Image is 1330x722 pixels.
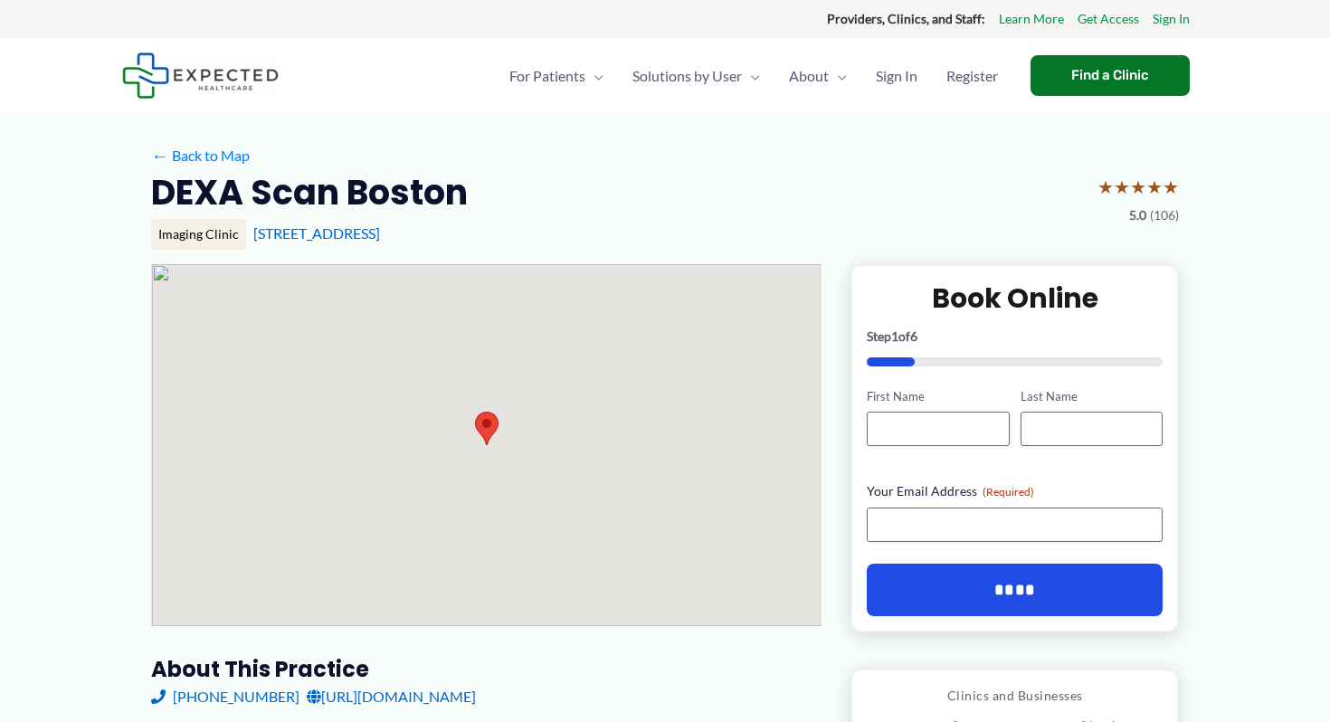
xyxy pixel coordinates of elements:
[509,44,585,108] span: For Patients
[495,44,1012,108] nav: Primary Site Navigation
[1097,170,1114,204] span: ★
[891,328,898,344] span: 1
[861,44,932,108] a: Sign In
[151,655,822,683] h3: About this practice
[827,11,985,26] strong: Providers, Clinics, and Staff:
[495,44,618,108] a: For PatientsMenu Toggle
[983,485,1034,499] span: (Required)
[151,170,468,214] h2: DEXA Scan Boston
[1129,204,1146,227] span: 5.0
[1130,170,1146,204] span: ★
[1146,170,1163,204] span: ★
[1078,7,1139,31] a: Get Access
[151,142,250,169] a: ←Back to Map
[742,44,760,108] span: Menu Toggle
[122,52,279,99] img: Expected Healthcare Logo - side, dark font, small
[774,44,861,108] a: AboutMenu Toggle
[585,44,603,108] span: Menu Toggle
[1153,7,1190,31] a: Sign In
[151,219,246,250] div: Imaging Clinic
[307,683,476,710] a: [URL][DOMAIN_NAME]
[867,388,1009,405] label: First Name
[618,44,774,108] a: Solutions by UserMenu Toggle
[946,44,998,108] span: Register
[1114,170,1130,204] span: ★
[910,328,917,344] span: 6
[1163,170,1179,204] span: ★
[151,683,299,710] a: [PHONE_NUMBER]
[999,7,1064,31] a: Learn More
[632,44,742,108] span: Solutions by User
[1031,55,1190,96] a: Find a Clinic
[867,330,1163,343] p: Step of
[867,280,1163,316] h2: Book Online
[1150,204,1179,227] span: (106)
[866,684,1164,708] p: Clinics and Businesses
[829,44,847,108] span: Menu Toggle
[876,44,917,108] span: Sign In
[1021,388,1163,405] label: Last Name
[253,224,380,242] a: [STREET_ADDRESS]
[151,147,168,164] span: ←
[867,482,1163,500] label: Your Email Address
[932,44,1012,108] a: Register
[789,44,829,108] span: About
